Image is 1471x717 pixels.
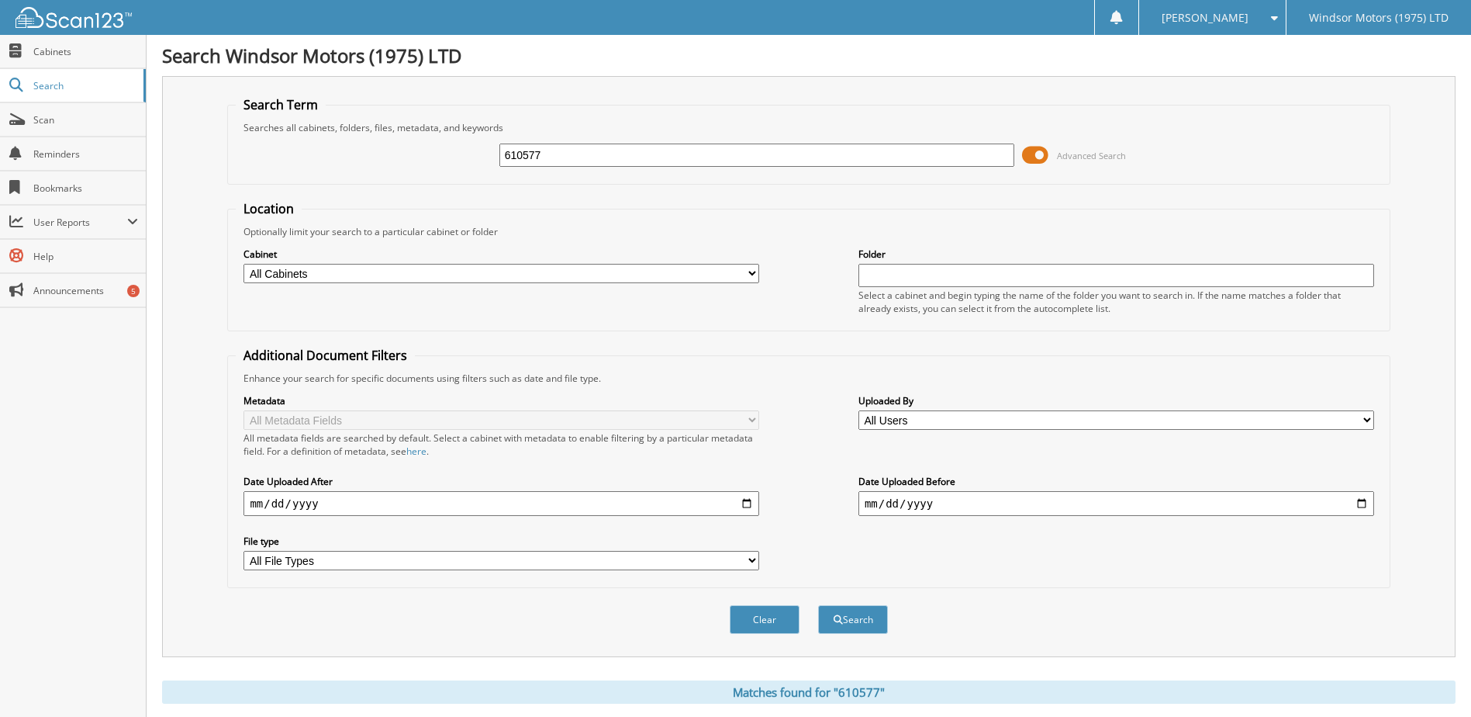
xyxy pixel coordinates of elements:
[236,347,415,364] legend: Additional Document Filters
[858,394,1374,407] label: Uploaded By
[818,605,888,634] button: Search
[236,200,302,217] legend: Location
[858,289,1374,315] div: Select a cabinet and begin typing the name of the folder you want to search in. If the name match...
[33,79,136,92] span: Search
[858,248,1374,261] label: Folder
[236,96,326,113] legend: Search Term
[406,445,426,458] a: here
[127,285,140,297] div: 5
[33,216,127,229] span: User Reports
[33,113,138,126] span: Scan
[1162,13,1248,23] span: [PERSON_NAME]
[1309,13,1449,23] span: Windsor Motors (1975) LTD
[33,250,138,263] span: Help
[730,605,799,634] button: Clear
[1057,150,1126,161] span: Advanced Search
[243,394,759,407] label: Metadata
[243,491,759,516] input: start
[236,372,1381,385] div: Enhance your search for specific documents using filters such as date and file type.
[16,7,132,28] img: scan123-logo-white.svg
[236,121,1381,134] div: Searches all cabinets, folders, files, metadata, and keywords
[858,491,1374,516] input: end
[162,681,1455,704] div: Matches found for "610577"
[33,284,138,297] span: Announcements
[243,475,759,488] label: Date Uploaded After
[243,248,759,261] label: Cabinet
[33,182,138,195] span: Bookmarks
[33,147,138,161] span: Reminders
[858,475,1374,488] label: Date Uploaded Before
[162,43,1455,68] h1: Search Windsor Motors (1975) LTD
[236,225,1381,238] div: Optionally limit your search to a particular cabinet or folder
[243,431,759,458] div: All metadata fields are searched by default. Select a cabinet with metadata to enable filtering b...
[33,45,138,58] span: Cabinets
[243,535,759,548] label: File type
